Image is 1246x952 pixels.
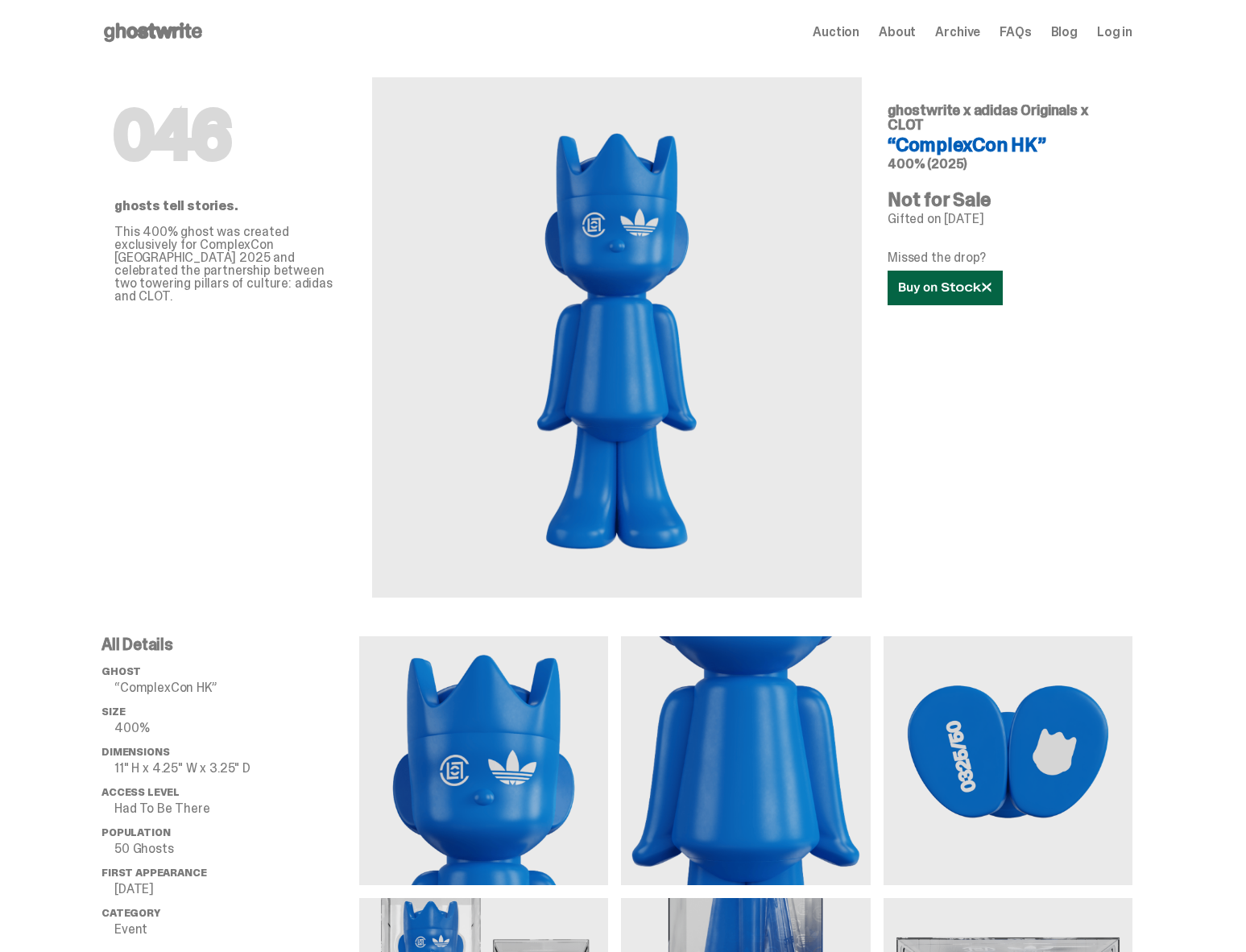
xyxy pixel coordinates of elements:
span: Access Level [101,785,180,799]
p: This 400% ghost was created exclusively for ComplexCon [GEOGRAPHIC_DATA] 2025 and celebrated the ... [114,226,346,303]
a: Auction [813,26,859,39]
p: Event [114,923,359,936]
h1: 046 [114,103,346,168]
span: Dimensions [101,745,169,759]
span: Population [101,826,170,839]
p: Missed the drop? [888,251,1120,264]
span: Size [101,705,125,718]
p: “ComplexCon HK” [114,681,359,694]
a: Blog [1051,26,1078,39]
p: Gifted on [DATE] [888,213,1120,226]
p: 50 Ghosts [114,842,359,855]
a: Log in [1097,26,1132,39]
img: media gallery image [621,636,870,885]
p: 400% [114,722,359,735]
span: First Appearance [101,866,206,880]
p: [DATE] [114,883,359,896]
p: All Details [101,636,359,652]
p: ghosts tell stories. [114,200,346,213]
a: About [879,26,916,39]
img: media gallery image [884,636,1132,885]
a: Archive [935,26,980,39]
span: Category [101,906,160,920]
h4: Not for Sale [888,190,1120,209]
p: 11" H x 4.25" W x 3.25" D [114,762,359,775]
img: adidas Originals x CLOT&ldquo;ComplexCon HK&rdquo; [521,116,713,559]
span: ghost [101,664,141,678]
p: Had To Be There [114,802,359,815]
h4: “ComplexCon HK” [888,135,1120,155]
span: 400% (2025) [888,155,967,172]
img: media gallery image [359,636,608,885]
span: ghostwrite x adidas Originals x CLOT [888,101,1087,135]
a: FAQs [1000,26,1031,39]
